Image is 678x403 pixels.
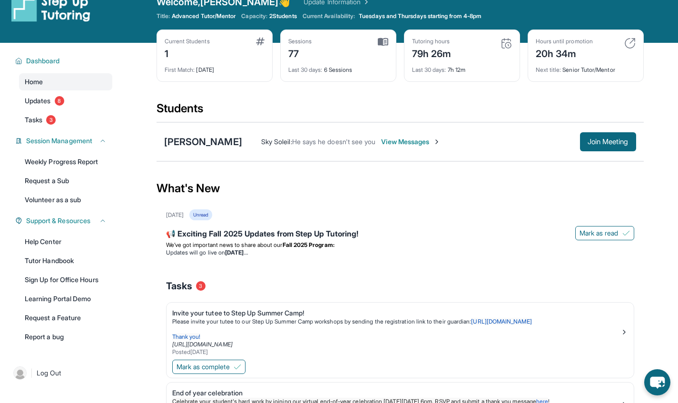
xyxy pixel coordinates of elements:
div: 📢 Exciting Fall 2025 Updates from Step Up Tutoring! [166,228,634,241]
span: Dashboard [26,56,60,66]
div: [PERSON_NAME] [164,135,242,148]
a: Tutor Handbook [19,252,112,269]
img: Mark as complete [234,363,241,371]
span: Current Availability: [303,12,355,20]
a: Weekly Progress Report [19,153,112,170]
div: Hours until promotion [536,38,593,45]
span: Next title : [536,66,561,73]
button: Dashboard [22,56,107,66]
div: Current Students [165,38,210,45]
img: card [501,38,512,49]
a: Updates8 [19,92,112,109]
span: Last 30 days : [412,66,446,73]
button: Join Meeting [580,132,636,151]
a: Report a bug [19,328,112,345]
a: Sign Up for Office Hours [19,271,112,288]
p: Please invite your tutee to our Step Up Summer Camp workshops by sending the registration link to... [172,318,620,325]
a: Invite your tutee to Step Up Summer Camp!Please invite your tutee to our Step Up Summer Camp work... [167,303,634,358]
img: Mark as read [622,229,630,237]
div: What's New [157,167,644,209]
img: Chevron-Right [433,138,441,146]
div: 1 [165,45,210,60]
button: Support & Resources [22,216,107,226]
img: card [624,38,636,49]
span: Capacity: [241,12,267,20]
span: He says he doesn't see you [292,138,376,146]
div: [DATE] [165,60,265,74]
span: Home [25,77,43,87]
div: 6 Sessions [288,60,388,74]
span: 2 Students [269,12,297,20]
span: Advanced Tutor/Mentor [172,12,236,20]
a: Help Center [19,233,112,250]
div: Invite your tutee to Step Up Summer Camp! [172,308,620,318]
img: card [256,38,265,45]
span: First Match : [165,66,195,73]
span: Mark as complete [177,362,230,372]
div: 77 [288,45,312,60]
div: 20h 34m [536,45,593,60]
span: Tasks [25,115,42,125]
strong: Fall 2025 Program: [283,241,334,248]
span: | [30,367,33,379]
li: Updates will go live on [166,249,634,256]
img: card [378,38,388,46]
span: Join Meeting [588,139,629,145]
div: Posted [DATE] [172,348,620,356]
div: Students [157,101,644,122]
a: Request a Feature [19,309,112,326]
div: [DATE] [166,211,184,219]
span: Log Out [37,368,61,378]
a: Volunteer as a sub [19,191,112,208]
span: 8 [55,96,64,106]
a: [URL][DOMAIN_NAME] [471,318,531,325]
a: Tasks3 [19,111,112,128]
div: Sessions [288,38,312,45]
span: Mark as read [580,228,619,238]
div: Senior Tutor/Mentor [536,60,636,74]
a: Request a Sub [19,172,112,189]
button: Mark as read [575,226,634,240]
div: Tutoring hours [412,38,452,45]
span: Support & Resources [26,216,90,226]
span: 3 [46,115,56,125]
span: 3 [196,281,206,291]
span: Title: [157,12,170,20]
button: chat-button [644,369,670,395]
span: Updates [25,96,51,106]
a: Tuesdays and Thursdays starting from 4-8pm [357,12,483,20]
span: Tasks [166,279,192,293]
a: |Log Out [10,363,112,383]
div: End of year celebration [172,388,620,398]
a: Home [19,73,112,90]
div: 79h 26m [412,45,452,60]
button: Session Management [22,136,107,146]
span: Session Management [26,136,92,146]
img: user-img [13,366,27,380]
span: Sky Soleil : [261,138,292,146]
a: [URL][DOMAIN_NAME] [172,341,233,348]
div: 7h 12m [412,60,512,74]
span: Tuesdays and Thursdays starting from 4-8pm [359,12,481,20]
span: We’ve got important news to share about our [166,241,283,248]
span: Thank you! [172,333,201,340]
button: Mark as complete [172,360,246,374]
a: Learning Portal Demo [19,290,112,307]
div: Unread [189,209,212,220]
span: View Messages [381,137,441,147]
span: Last 30 days : [288,66,323,73]
strong: [DATE] [225,249,247,256]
